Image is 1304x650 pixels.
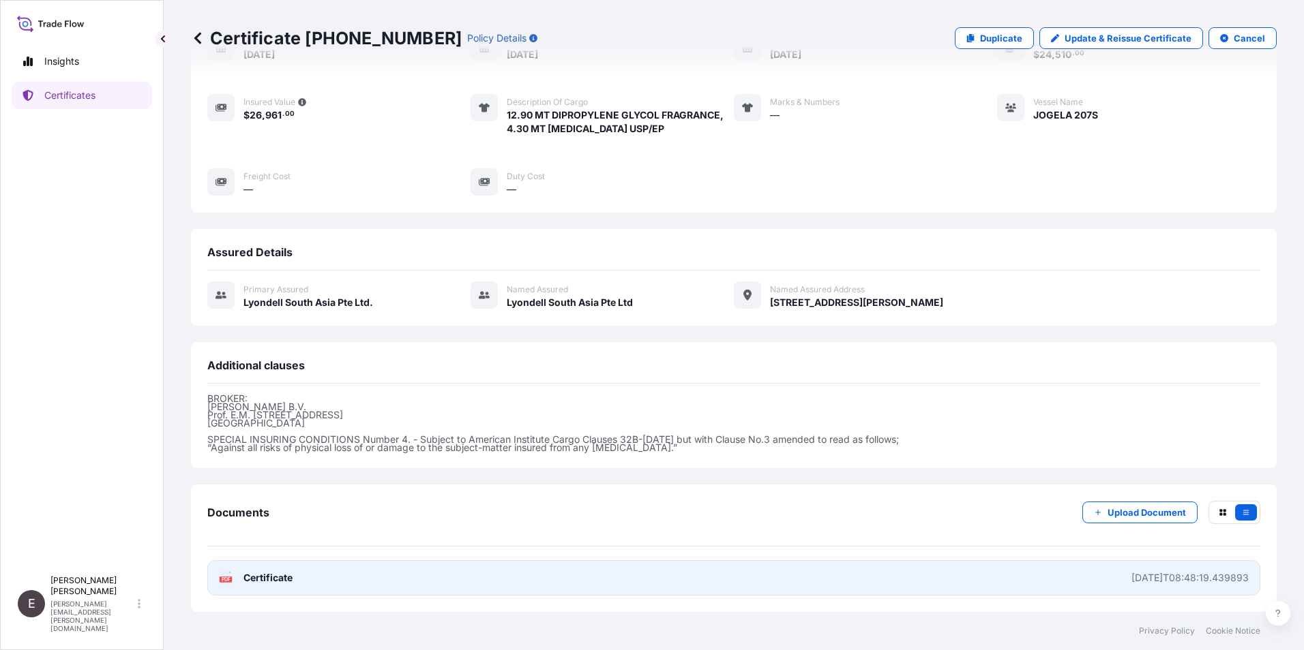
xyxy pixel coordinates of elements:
a: Privacy Policy [1139,625,1195,636]
span: Named Assured Address [770,284,865,295]
span: JOGELA 207S [1033,108,1098,122]
span: Vessel Name [1033,97,1083,108]
p: Certificate [PHONE_NUMBER] [191,27,462,49]
span: — [507,183,516,196]
a: PDFCertificate[DATE]T08:48:19.439893 [207,560,1260,595]
span: Description of cargo [507,97,588,108]
div: [DATE]T08:48:19.439893 [1131,571,1249,585]
span: 961 [265,110,282,120]
span: Certificate [243,571,293,585]
button: Cancel [1209,27,1277,49]
span: Marks & Numbers [770,97,840,108]
span: Named Assured [507,284,568,295]
button: Upload Document [1082,501,1198,523]
p: Certificates [44,89,95,102]
p: Insights [44,55,79,68]
p: Policy Details [467,31,527,45]
span: — [770,108,780,122]
span: Duty Cost [507,171,545,182]
span: 12.90 MT DIPROPYLENE GLYCOL FRAGRANCE, 4.30 MT [MEDICAL_DATA] USP/EP [507,108,734,136]
span: Lyondell South Asia Pte Ltd [507,296,633,309]
p: [PERSON_NAME][EMAIL_ADDRESS][PERSON_NAME][DOMAIN_NAME] [50,600,135,632]
span: $ [243,110,250,120]
a: Duplicate [955,27,1034,49]
span: E [28,597,35,610]
a: Update & Reissue Certificate [1039,27,1203,49]
span: , [262,110,265,120]
a: Cookie Notice [1206,625,1260,636]
span: Documents [207,506,269,519]
p: Upload Document [1108,506,1186,519]
span: Primary assured [243,284,308,295]
span: Additional clauses [207,358,305,372]
p: BROKER: [PERSON_NAME] B.V. Prof. E.M. [STREET_ADDRESS] [GEOGRAPHIC_DATA] SPECIAL INSURING CONDITI... [207,394,1260,452]
span: [STREET_ADDRESS][PERSON_NAME] [770,296,943,309]
text: PDF [222,577,231,582]
p: [PERSON_NAME] [PERSON_NAME] [50,575,135,597]
span: Freight Cost [243,171,291,182]
span: Assured Details [207,245,293,259]
p: Duplicate [980,31,1022,45]
span: Lyondell South Asia Pte Ltd. [243,296,373,309]
a: Certificates [12,82,152,109]
span: — [243,183,253,196]
p: Cancel [1234,31,1265,45]
span: 00 [285,112,295,117]
span: . [282,112,284,117]
span: 26 [250,110,262,120]
p: Update & Reissue Certificate [1065,31,1191,45]
span: Insured Value [243,97,295,108]
a: Insights [12,48,152,75]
